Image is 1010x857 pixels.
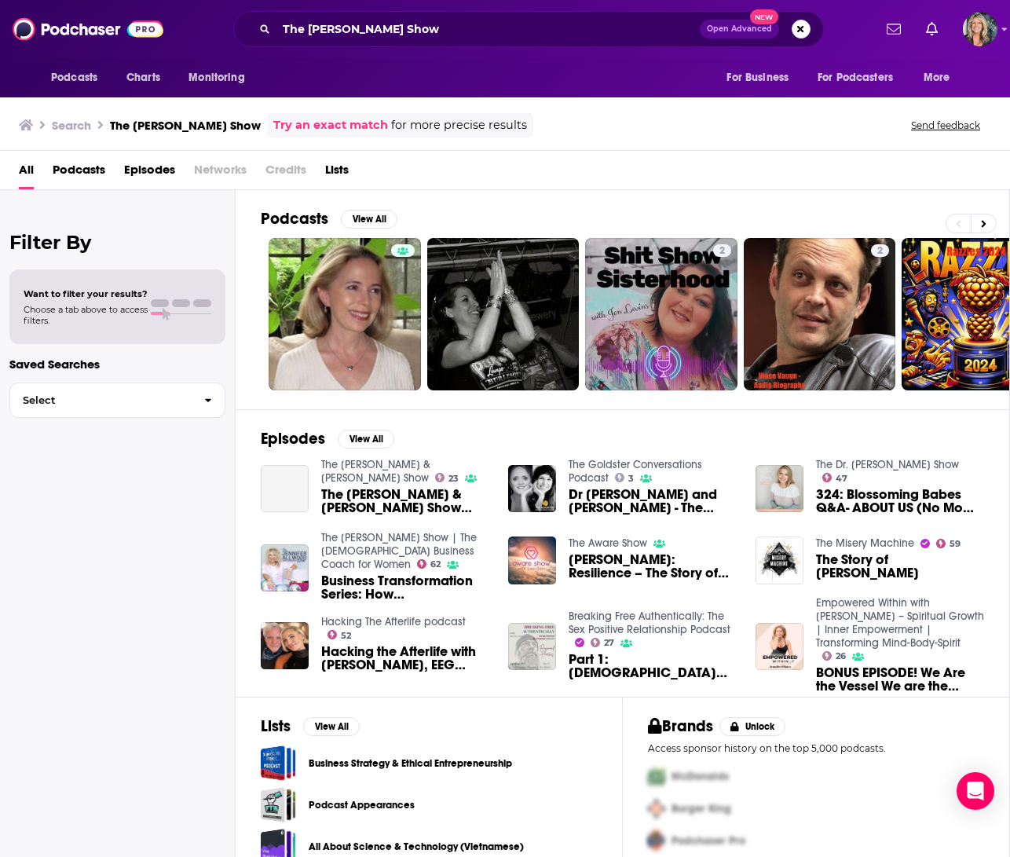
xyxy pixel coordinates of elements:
span: 26 [836,653,846,660]
a: Jennifer Jones: Resilience – The Story of the First African American Rockette - Part 1 [569,553,737,580]
a: Dr Jennifer Cox and Lucinda Hawksley - The Goldster Magazine Show Podcast [569,488,737,515]
a: 324: Blossoming Babes Q&A- ABOUT US (No Mom Talk Allowed) [816,488,984,515]
button: Select [9,383,225,418]
span: Burger King [672,802,731,815]
img: Jennifer Jones: Resilience – The Story of the First African American Rockette - Part 1 [508,537,556,584]
div: Open Intercom Messenger [957,772,994,810]
span: Podcasts [51,67,97,89]
img: User Profile [963,12,997,46]
span: Logged in as lisa.beech [963,12,997,46]
button: Unlock [719,717,786,736]
a: 23 [435,473,459,482]
button: View All [303,717,360,736]
h2: Episodes [261,429,325,449]
a: BONUS EPISODE! We Are the Vessel We are the Message with Jennifer Pilates Appearance on Fire in T... [816,666,984,693]
span: Part 1: [DEMOGRAPHIC_DATA] Polygamy Allowed in the [DEMOGRAPHIC_DATA]? [569,653,737,679]
a: The Goldster Conversations Podcast [569,458,702,485]
button: open menu [715,63,808,93]
a: BONUS EPISODE! We Are the Vessel We are the Message with Jennifer Pilates Appearance on Fire in T... [756,623,803,671]
a: 62 [417,559,441,569]
a: Hacking The Afterlife podcast [321,615,466,628]
span: 59 [950,540,961,548]
a: Lists [325,157,349,189]
img: 324: Blossoming Babes Q&A- ABOUT US (No Mom Talk Allowed) [756,465,803,513]
a: The Chris & Sandy Show With Country Artist Jennifer Hart [321,488,489,515]
span: 62 [430,561,441,568]
a: PodcastsView All [261,209,397,229]
span: More [924,67,950,89]
span: BONUS EPISODE! We Are the Vessel We are the Message with [PERSON_NAME] Appearance on Fire in The ... [816,666,984,693]
img: The Story of Jennifer Lee Daugherty [756,537,803,584]
button: open menu [807,63,916,93]
a: Show notifications dropdown [920,16,944,42]
span: Hacking the Afterlife with [PERSON_NAME], EEG brain scan of [PERSON_NAME] in action, [PERSON_NAME... [321,645,489,672]
a: Show notifications dropdown [880,16,907,42]
span: 2 [719,244,725,259]
a: All About Science & Technology (Vietnamese) [309,838,524,855]
span: The [PERSON_NAME] & [PERSON_NAME] Show With Country Artist [PERSON_NAME] [321,488,489,515]
a: 59 [936,539,961,548]
a: 2 [713,244,731,257]
a: Business Transformation Series: How Megan's Coaching Business Allowed Her to Stay Home with Her D... [321,574,489,601]
span: Business Strategy & Ethical Entrepreneurship [261,745,296,781]
span: The Story of [PERSON_NAME] [816,553,984,580]
span: 27 [604,639,614,646]
a: The Chris & Sandy Show With Country Artist Jennifer Hart [261,465,309,513]
span: All [19,157,34,189]
a: 2 [744,238,896,390]
button: Send feedback [906,119,985,132]
span: 23 [448,475,459,482]
img: Part 1: Is Polygamy Allowed in the Bible? [508,623,556,671]
span: 47 [836,475,847,482]
a: 2 [585,238,737,390]
p: Saved Searches [9,357,225,372]
button: View All [338,430,394,449]
a: Podchaser - Follow, Share and Rate Podcasts [13,14,163,44]
a: Business Transformation Series: How Megan's Coaching Business Allowed Her to Stay Home with Her D... [261,544,309,592]
a: Podcast Appearances [309,797,415,814]
a: Breaking Free Authentically: The Sex Positive Relationship Podcast [569,610,730,636]
a: The Chris & Sandy Show [321,458,430,485]
h3: Search [52,118,91,133]
span: Podchaser Pro [672,834,745,848]
img: Third Pro Logo [642,825,672,857]
input: Search podcasts, credits, & more... [276,16,700,42]
span: For Business [726,67,789,89]
span: Networks [194,157,247,189]
span: Open Advanced [707,25,772,33]
a: Hacking the Afterlife with Jennifer Shaffer, EEG brain scan of Jennifer in action, Luana, Tina Tu... [261,622,309,670]
span: Credits [265,157,306,189]
button: open menu [913,63,970,93]
a: Business Strategy & Ethical Entrepreneurship [309,755,512,772]
a: Podcast Appearances [261,787,296,822]
span: Charts [126,67,160,89]
span: Want to filter your results? [24,288,148,299]
p: Access sponsor history on the top 5,000 podcasts. [648,742,984,754]
img: Dr Jennifer Cox and Lucinda Hawksley - The Goldster Magazine Show Podcast [508,465,556,513]
h3: The [PERSON_NAME] Show [110,118,261,133]
a: Episodes [124,157,175,189]
h2: Podcasts [261,209,328,229]
a: 27 [591,638,615,647]
a: Podcasts [53,157,105,189]
a: 52 [328,630,352,639]
a: The Dr. Jennifer Blossom Show [816,458,959,471]
a: EpisodesView All [261,429,394,449]
span: 52 [341,632,351,639]
span: New [750,9,778,24]
h2: Filter By [9,231,225,254]
span: For Podcasters [818,67,893,89]
a: 2 [871,244,889,257]
img: Second Pro Logo [642,793,672,825]
span: Choose a tab above to access filters. [24,304,148,326]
